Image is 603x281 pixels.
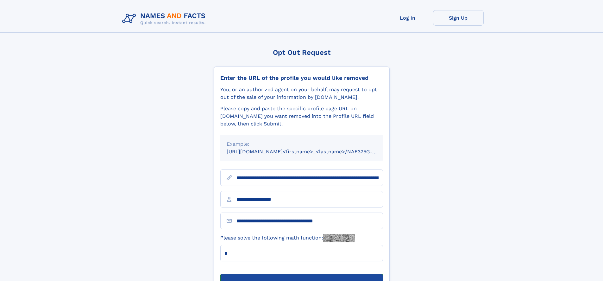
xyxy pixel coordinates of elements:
[227,149,395,155] small: [URL][DOMAIN_NAME]<firstname>_<lastname>/NAF325G-xxxxxxxx
[120,10,211,27] img: Logo Names and Facts
[220,234,355,242] label: Please solve the following math function:
[220,86,383,101] div: You, or an authorized agent on your behalf, may request to opt-out of the sale of your informatio...
[382,10,433,26] a: Log In
[227,140,377,148] div: Example:
[433,10,484,26] a: Sign Up
[220,105,383,128] div: Please copy and paste the specific profile page URL on [DOMAIN_NAME] you want removed into the Pr...
[214,48,390,56] div: Opt Out Request
[220,74,383,81] div: Enter the URL of the profile you would like removed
